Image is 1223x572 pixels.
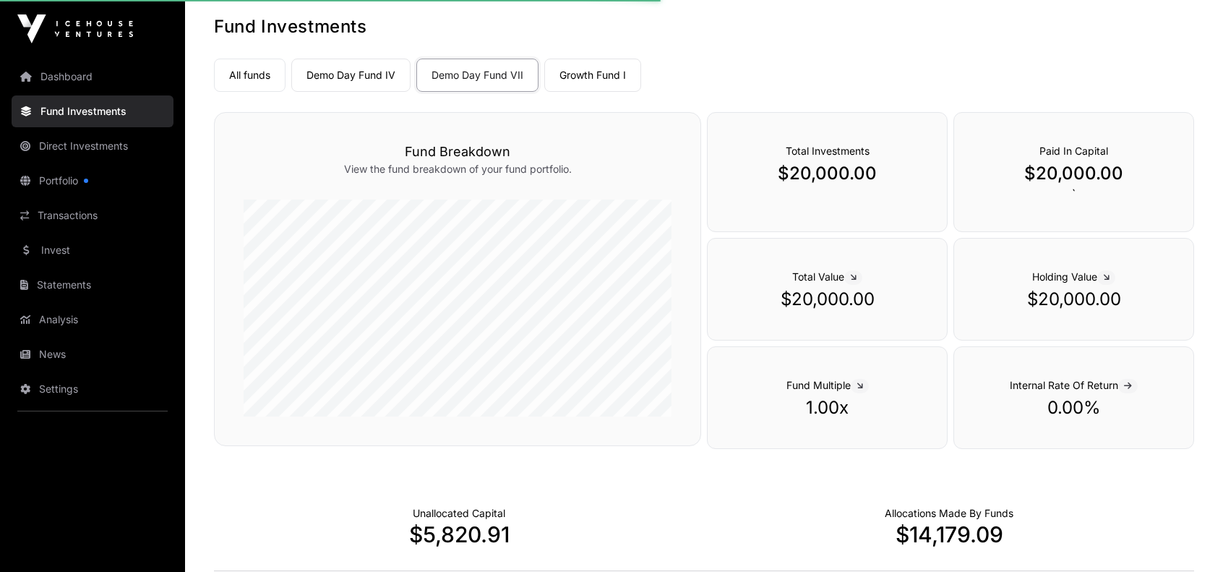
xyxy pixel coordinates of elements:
[737,162,918,185] p: $20,000.00
[291,59,411,92] a: Demo Day Fund IV
[792,270,862,283] span: Total Value
[12,130,173,162] a: Direct Investments
[983,162,1164,185] p: $20,000.00
[1032,270,1115,283] span: Holding Value
[1039,145,1108,157] span: Paid In Capital
[1151,503,1223,572] iframe: Chat Widget
[214,521,704,547] p: $5,820.91
[983,288,1164,311] p: $20,000.00
[12,165,173,197] a: Portfolio
[983,396,1164,419] p: 0.00%
[12,373,173,405] a: Settings
[413,506,505,521] p: Cash not yet allocated
[12,200,173,231] a: Transactions
[704,521,1194,547] p: $14,179.09
[12,338,173,370] a: News
[244,162,671,176] p: View the fund breakdown of your fund portfolio.
[12,61,173,93] a: Dashboard
[12,269,173,301] a: Statements
[12,304,173,336] a: Analysis
[12,234,173,266] a: Invest
[1010,379,1138,391] span: Internal Rate Of Return
[17,14,133,43] img: Icehouse Ventures Logo
[786,145,870,157] span: Total Investments
[244,142,671,162] h3: Fund Breakdown
[214,15,1194,38] h1: Fund Investments
[214,59,286,92] a: All funds
[416,59,538,92] a: Demo Day Fund VII
[544,59,641,92] a: Growth Fund I
[953,112,1194,232] div: `
[12,95,173,127] a: Fund Investments
[885,506,1013,521] p: Capital Deployed Into Companies
[786,379,869,391] span: Fund Multiple
[737,396,918,419] p: 1.00x
[737,288,918,311] p: $20,000.00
